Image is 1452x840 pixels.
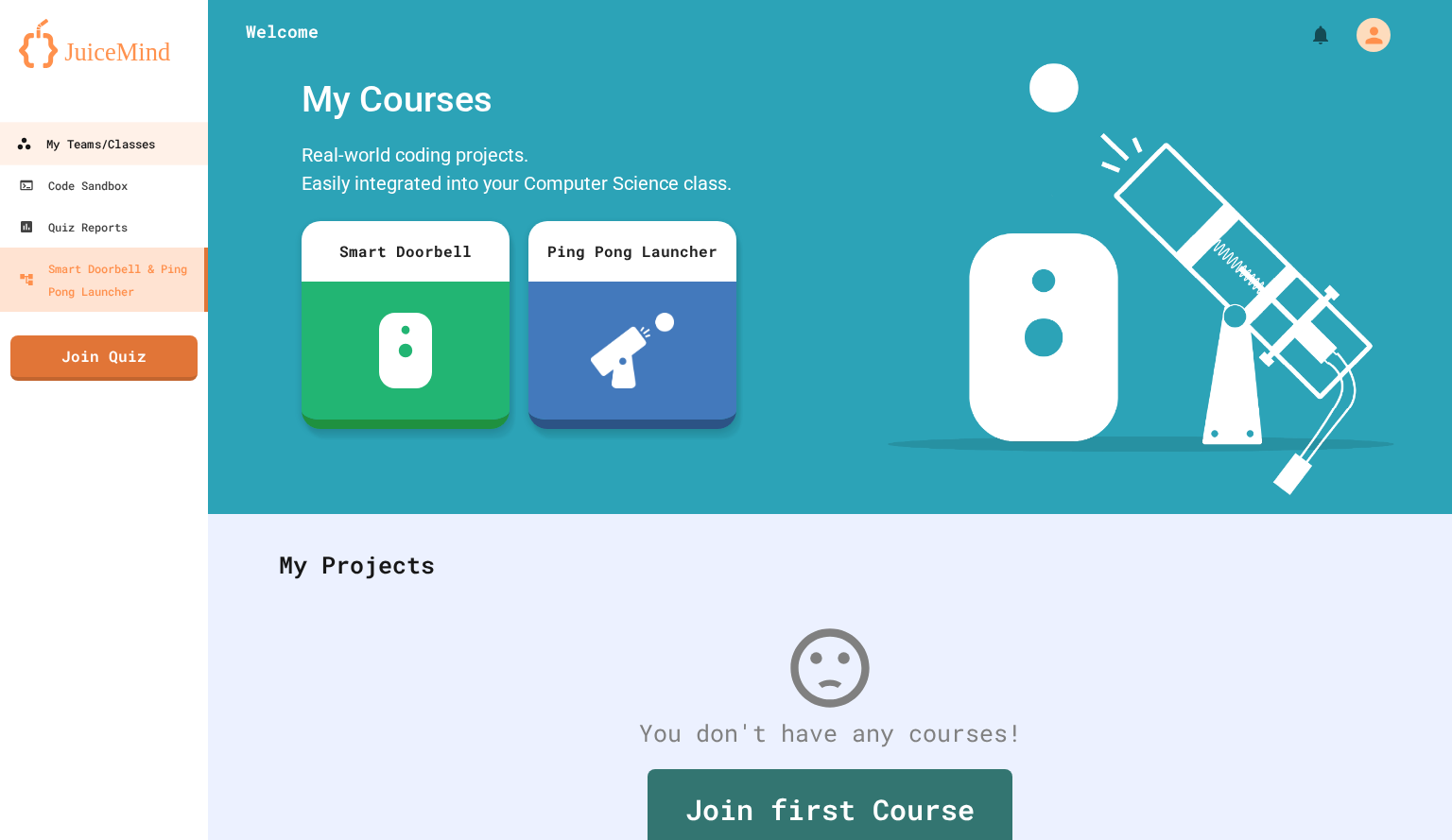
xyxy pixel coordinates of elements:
div: My Notifications [1274,19,1337,51]
div: Ping Pong Launcher [528,221,736,282]
div: Code Sandbox [19,174,128,197]
div: My Courses [292,63,746,136]
div: Quiz Reports [19,215,128,238]
div: Real-world coding projects. Easily integrated into your Computer Science class. [292,136,746,207]
div: You don't have any courses! [260,715,1400,751]
img: logo-orange.svg [19,19,189,68]
div: My Teams/Classes [16,132,155,156]
a: Join Quiz [10,335,198,381]
div: Smart Doorbell & Ping Pong Launcher [19,257,197,302]
div: Smart Doorbell [302,221,510,282]
img: banner-image-my-projects.png [888,63,1394,495]
img: ppl-with-ball.png [591,313,675,388]
div: My Projects [260,528,1400,602]
img: sdb-white.svg [379,313,433,388]
div: My Account [1337,13,1395,57]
